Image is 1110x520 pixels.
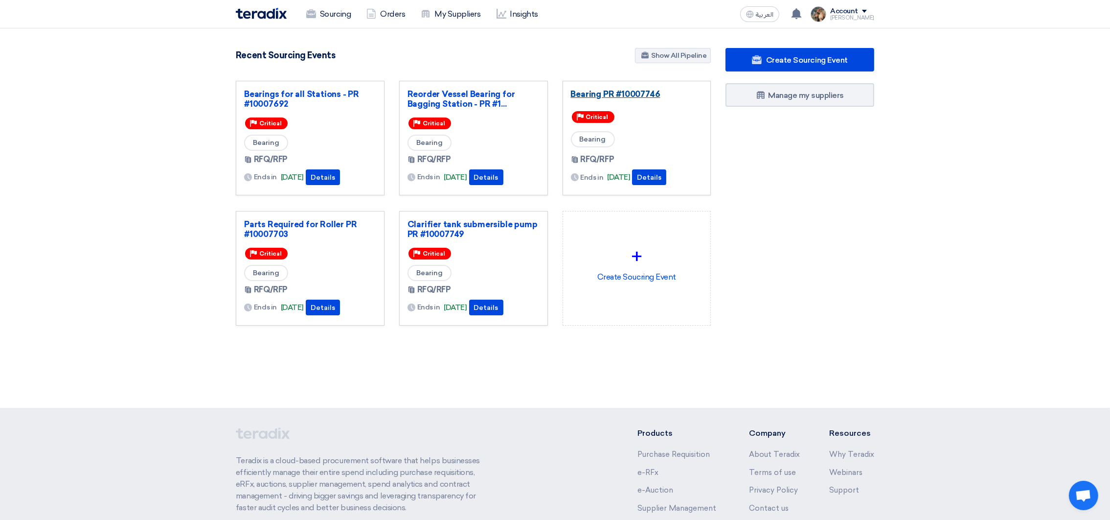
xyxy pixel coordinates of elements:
span: Bearing [244,265,288,281]
div: Account [830,7,858,16]
button: العربية [740,6,779,22]
span: Critical [259,250,282,257]
span: Bearing [571,131,615,147]
a: Orders [359,3,413,25]
h4: Recent Sourcing Events [236,50,335,61]
a: Privacy Policy [749,486,798,495]
li: Company [749,427,800,439]
a: Bearings for all Stations - PR #10007692 [244,89,376,109]
a: Terms of use [749,468,796,477]
span: Ends in [254,172,277,182]
a: Contact us [749,504,789,513]
span: Critical [423,120,445,127]
button: Details [469,300,503,315]
a: About Teradix [749,450,800,459]
img: file_1710751448746.jpg [811,6,826,22]
span: Critical [423,250,445,257]
span: Ends in [417,302,440,312]
a: Reorder Vessel Bearing for Bagging Station - PR #1... [408,89,540,109]
a: e-RFx [637,468,658,477]
span: Bearing [244,135,288,151]
span: RFQ/RFP [254,154,288,165]
a: Webinars [829,468,862,477]
li: Products [637,427,720,439]
div: [PERSON_NAME] [830,15,874,21]
span: Ends in [581,172,604,183]
button: Details [306,300,340,315]
span: [DATE] [281,172,304,183]
span: [DATE] [444,302,467,313]
span: Bearing [408,135,452,151]
a: Why Teradix [829,450,874,459]
span: العربية [756,11,773,18]
span: RFQ/RFP [417,284,451,296]
a: My Suppliers [413,3,488,25]
span: [DATE] [607,172,630,183]
button: Details [306,169,340,185]
span: Ends in [417,172,440,182]
span: Ends in [254,302,277,312]
div: + [571,242,703,271]
span: Create Sourcing Event [766,55,848,65]
a: Manage my suppliers [725,83,874,107]
div: Create Soucring Event [571,219,703,306]
a: e-Auction [637,486,673,495]
a: Insights [489,3,546,25]
a: Support [829,486,859,495]
button: Details [632,169,666,185]
a: Purchase Requisition [637,450,710,459]
span: Critical [586,114,609,120]
span: RFQ/RFP [254,284,288,296]
span: Bearing [408,265,452,281]
a: Open chat [1069,481,1098,510]
p: Teradix is a cloud-based procurement software that helps businesses efficiently manage their enti... [236,455,491,514]
a: Bearing PR #10007746 [571,89,703,99]
a: Clarifier tank submersible pump PR #10007749 [408,219,540,239]
button: Details [469,169,503,185]
a: Supplier Management [637,504,716,513]
a: Parts Required for Roller PR #10007703 [244,219,376,239]
span: [DATE] [444,172,467,183]
span: Critical [259,120,282,127]
a: Show All Pipeline [635,48,711,63]
li: Resources [829,427,874,439]
span: RFQ/RFP [581,154,614,165]
span: RFQ/RFP [417,154,451,165]
span: [DATE] [281,302,304,313]
a: Sourcing [298,3,359,25]
img: Teradix logo [236,8,287,19]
